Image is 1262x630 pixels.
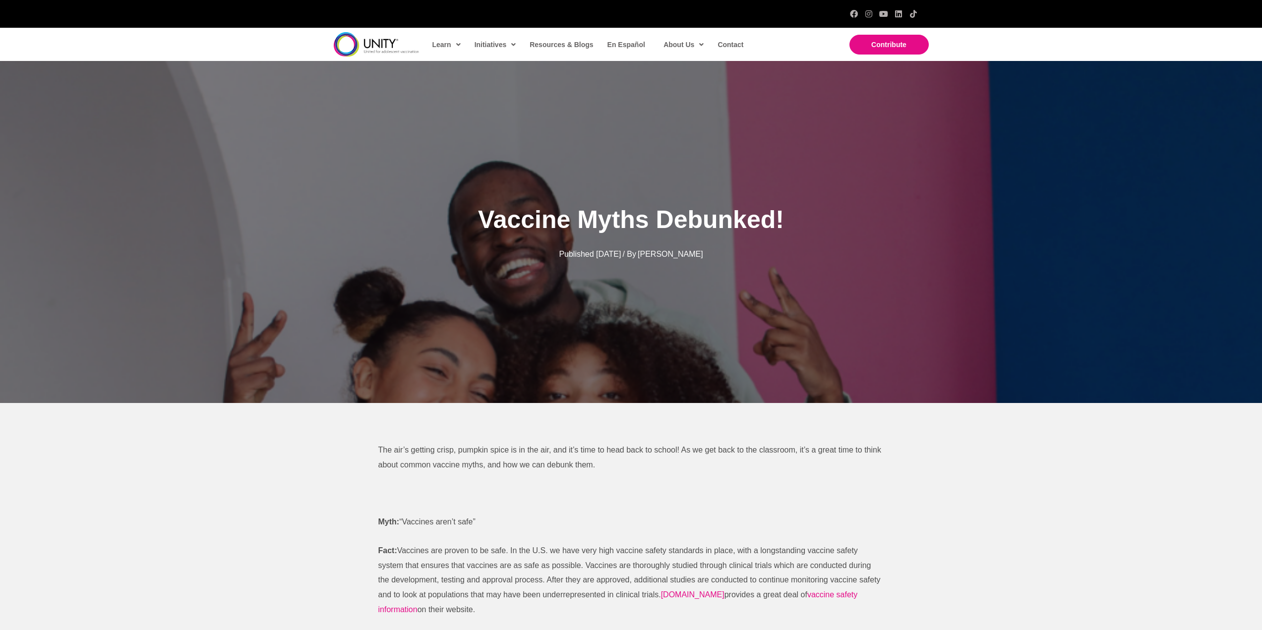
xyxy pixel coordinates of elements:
span: on their website. [418,605,476,614]
span: Learn [432,37,461,52]
span: Vaccine Myths Debunked! [478,206,784,233]
span: About Us [663,37,704,52]
span: Vaccines are proven to be safe. In the U.S. we have very high vaccine safety standards in place, ... [378,546,881,599]
span: “Vaccines aren’t safe” [399,517,476,526]
span: Contact [718,41,743,49]
a: Resources & Blogs [525,33,597,56]
span: / By [622,250,636,258]
a: En Español [602,33,649,56]
span: The air’s getting crisp, pumpkin spice is in the air, and it’s time to head back to school! As we... [378,446,881,469]
a: Contact [713,33,747,56]
a: [DOMAIN_NAME] [661,590,724,599]
span: [PERSON_NAME] [638,250,703,258]
img: unity-logo-dark [334,32,419,57]
a: Contribute [849,35,929,55]
a: Facebook [850,10,858,18]
a: vaccine safety information [378,590,858,614]
b: Myth: [378,517,400,526]
span: Initiatives [475,37,516,52]
span: provides a great deal of [724,590,807,599]
a: Instagram [865,10,873,18]
span: En Español [607,41,645,49]
a: YouTube [880,10,888,18]
a: TikTok [909,10,917,18]
span: Resources & Blogs [530,41,593,49]
span: Contribute [871,41,906,49]
b: Fact: [378,546,397,555]
a: LinkedIn [895,10,902,18]
span: Published [DATE] [559,250,621,258]
a: About Us [659,33,708,56]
